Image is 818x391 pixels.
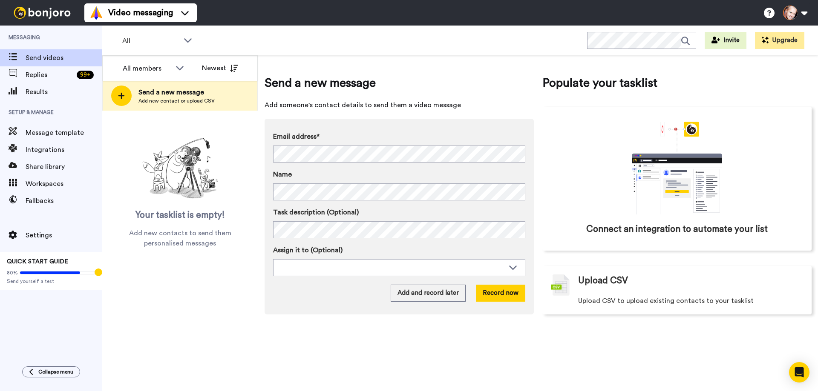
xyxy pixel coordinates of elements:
span: Add new contact or upload CSV [138,97,215,104]
span: Settings [26,230,102,240]
span: Name [273,169,292,180]
span: Send a new message [138,87,215,97]
div: animation [613,122,741,214]
button: Record now [476,285,525,302]
img: ready-set-action.png [138,134,223,203]
button: Upgrade [755,32,804,49]
span: 80% [7,269,18,276]
span: Video messaging [108,7,173,19]
span: Upload CSV [578,274,628,287]
span: Workspaces [26,179,102,189]
span: Upload CSV to upload existing contacts to your tasklist [578,296,754,306]
span: Collapse menu [38,368,73,375]
span: All [122,36,179,46]
span: Send videos [26,53,102,63]
div: Tooltip anchor [95,268,102,276]
span: Integrations [26,145,102,155]
div: Open Intercom Messenger [789,362,809,382]
button: Collapse menu [22,366,80,377]
span: Connect an integration to automate your list [586,223,768,236]
label: Assign it to (Optional) [273,245,525,255]
span: Send a new message [265,74,534,91]
span: Fallbacks [26,196,102,206]
button: Invite [705,32,746,49]
span: Add someone's contact details to send them a video message [265,100,534,110]
div: 99 + [77,71,94,79]
span: Message template [26,128,102,138]
button: Newest [196,60,245,77]
span: Results [26,87,102,97]
img: bj-logo-header-white.svg [10,7,74,19]
span: Send yourself a test [7,278,95,285]
label: Email address* [273,131,525,142]
label: Task description (Optional) [273,207,525,217]
span: Your tasklist is empty! [135,209,225,222]
span: Replies [26,70,73,80]
span: Populate your tasklist [542,74,812,91]
span: QUICK START GUIDE [7,259,68,265]
span: Add new contacts to send them personalised messages [115,228,245,248]
div: All members [123,63,171,74]
span: Share library [26,162,102,172]
img: csv-grey.png [551,274,570,296]
img: vm-color.svg [89,6,103,20]
button: Add and record later [391,285,466,302]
